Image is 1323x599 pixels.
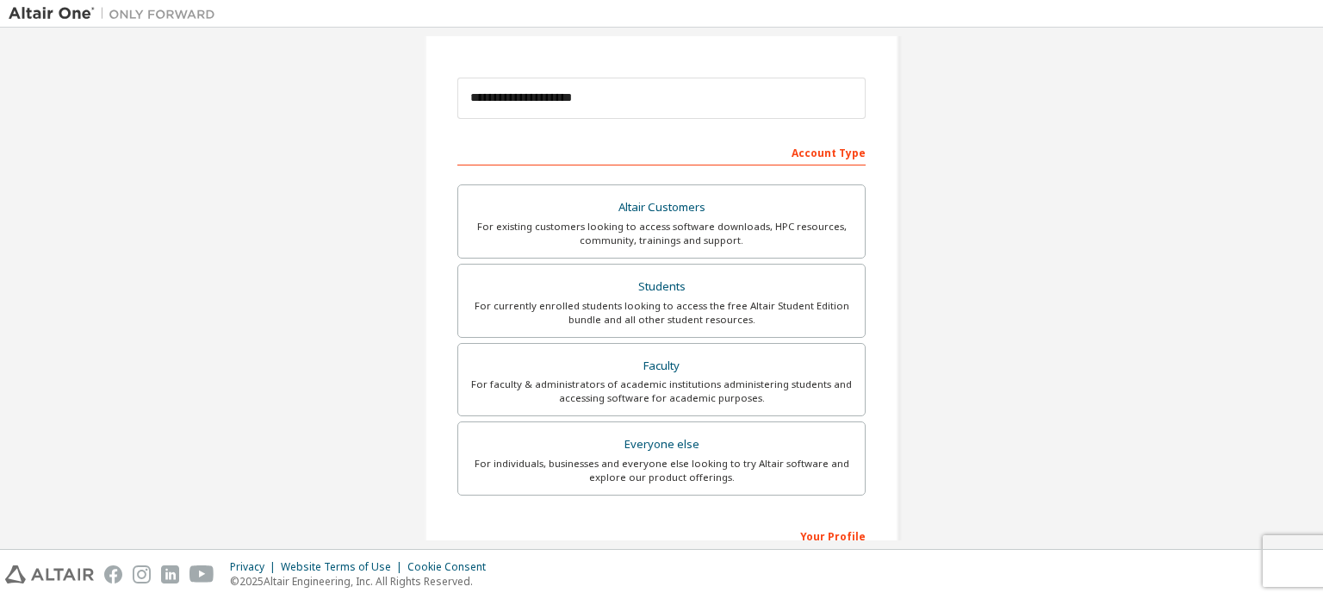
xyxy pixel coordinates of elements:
[281,560,407,574] div: Website Terms of Use
[469,275,854,299] div: Students
[189,565,214,583] img: youtube.svg
[9,5,224,22] img: Altair One
[133,565,151,583] img: instagram.svg
[469,220,854,247] div: For existing customers looking to access software downloads, HPC resources, community, trainings ...
[230,560,281,574] div: Privacy
[469,433,854,457] div: Everyone else
[457,138,866,165] div: Account Type
[407,560,496,574] div: Cookie Consent
[469,457,854,484] div: For individuals, businesses and everyone else looking to try Altair software and explore our prod...
[469,299,854,327] div: For currently enrolled students looking to access the free Altair Student Edition bundle and all ...
[230,574,496,589] p: © 2025 Altair Engineering, Inc. All Rights Reserved.
[469,196,854,220] div: Altair Customers
[161,565,179,583] img: linkedin.svg
[469,377,854,405] div: For faculty & administrators of academic institutions administering students and accessing softwa...
[457,521,866,549] div: Your Profile
[469,354,854,378] div: Faculty
[104,565,122,583] img: facebook.svg
[5,565,94,583] img: altair_logo.svg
